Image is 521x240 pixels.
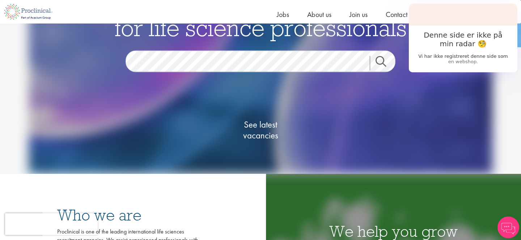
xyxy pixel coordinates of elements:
span: See latest vacancies [224,119,297,141]
h3: Who we are [57,207,198,223]
p: Vi har ikke registreret denne side som en webshop. [417,53,510,64]
iframe: reCAPTCHA [5,213,98,235]
a: See latestvacancies [224,90,297,170]
a: Jobs [277,10,289,19]
h2: Denne side er ikke på min radar 🧐 [417,31,510,48]
a: About us [307,10,331,19]
a: Contact [386,10,407,19]
img: Chatbot [497,217,519,238]
a: Join us [350,10,368,19]
a: Job search submit button [370,56,401,70]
